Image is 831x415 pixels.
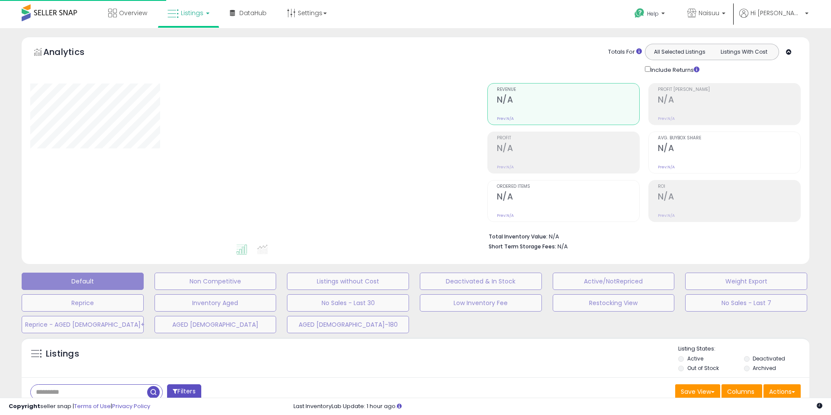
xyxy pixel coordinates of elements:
span: Avg. Buybox Share [658,136,800,141]
b: Short Term Storage Fees: [489,243,556,250]
button: AGED [DEMOGRAPHIC_DATA] [155,316,277,333]
span: DataHub [239,9,267,17]
small: Prev: N/A [658,116,675,121]
h5: Analytics [43,46,101,60]
h2: N/A [658,143,800,155]
span: Help [647,10,659,17]
span: Listings [181,9,203,17]
span: Ordered Items [497,184,639,189]
button: AGED [DEMOGRAPHIC_DATA]-180 [287,316,409,333]
small: Prev: N/A [497,116,514,121]
h2: N/A [658,95,800,106]
button: Reprice [22,294,144,312]
span: N/A [557,242,568,251]
small: Prev: N/A [658,164,675,170]
span: Overview [119,9,147,17]
strong: Copyright [9,402,40,410]
i: Get Help [634,8,645,19]
button: Default [22,273,144,290]
span: Hi [PERSON_NAME] [750,9,802,17]
button: Low Inventory Fee [420,294,542,312]
small: Prev: N/A [497,164,514,170]
button: Inventory Aged [155,294,277,312]
li: N/A [489,231,794,241]
small: Prev: N/A [658,213,675,218]
a: Hi [PERSON_NAME] [739,9,808,28]
b: Total Inventory Value: [489,233,548,240]
span: Naisuu [699,9,719,17]
div: Include Returns [638,64,710,74]
button: Listings without Cost [287,273,409,290]
span: Profit [PERSON_NAME] [658,87,800,92]
button: Restocking View [553,294,675,312]
button: Weight Export [685,273,807,290]
div: Totals For [608,48,642,56]
h2: N/A [497,143,639,155]
button: Deactivated & In Stock [420,273,542,290]
small: Prev: N/A [497,213,514,218]
span: Revenue [497,87,639,92]
span: Profit [497,136,639,141]
div: seller snap | | [9,402,150,411]
button: Listings With Cost [712,46,776,58]
h2: N/A [497,95,639,106]
button: No Sales - Last 30 [287,294,409,312]
a: Help [628,1,673,28]
span: ROI [658,184,800,189]
button: No Sales - Last 7 [685,294,807,312]
h2: N/A [497,192,639,203]
button: All Selected Listings [647,46,712,58]
button: Non Competitive [155,273,277,290]
button: Active/NotRepriced [553,273,675,290]
button: Reprice - AGED [DEMOGRAPHIC_DATA]+ [22,316,144,333]
h2: N/A [658,192,800,203]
